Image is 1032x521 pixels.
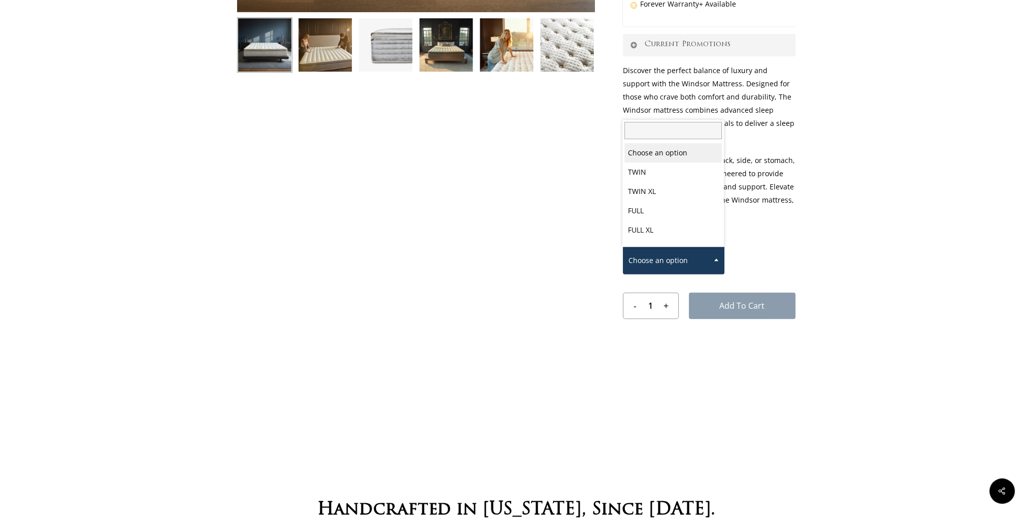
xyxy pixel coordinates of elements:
[623,64,795,154] p: Discover the perfect balance of luxury and support with the Windsor Mattress. Designed for those ...
[624,143,722,162] li: Choose an option
[623,247,724,274] span: Choose an option
[623,34,795,56] a: Current Promotions
[660,293,678,318] input: +
[633,331,785,360] iframe: Secure express checkout frame
[641,293,660,318] input: Product quantity
[624,162,722,182] li: TWIN
[297,17,353,73] img: Windsor-Condo-Shoot-Joane-and-eric feel the plush pillow top.
[358,17,413,73] img: Windsor-Side-Profile-HD-Closeup
[237,17,292,73] img: Windsor In Studio
[418,17,474,73] img: Windsor In NH Manor
[689,292,795,319] button: Add to cart
[624,240,722,259] li: QUEEN
[623,250,724,271] span: Choose an option
[624,220,722,240] li: FULL XL
[624,201,722,220] li: FULL
[624,182,722,201] li: TWIN XL
[623,293,641,318] input: -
